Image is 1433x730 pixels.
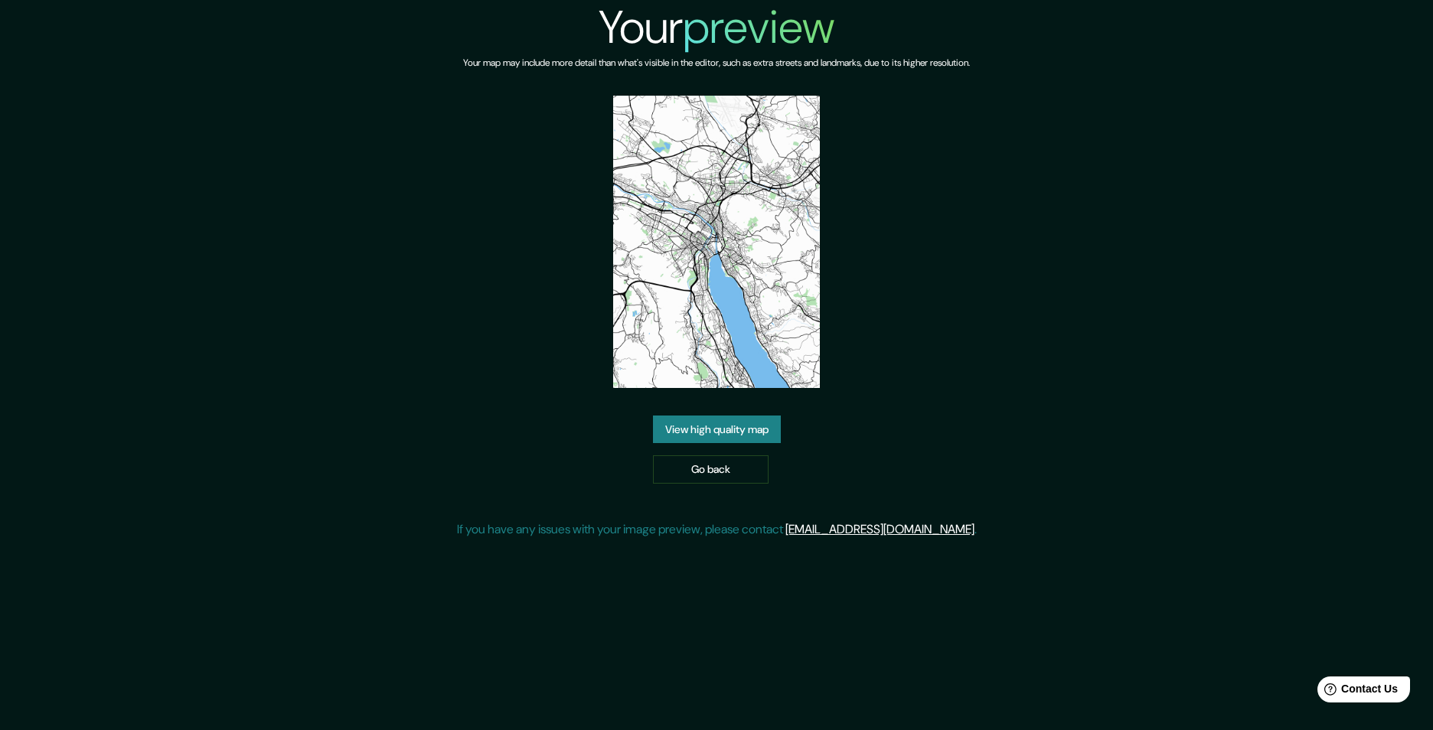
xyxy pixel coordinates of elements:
a: Go back [653,455,769,484]
a: View high quality map [653,416,781,444]
p: If you have any issues with your image preview, please contact . [457,520,977,539]
h6: Your map may include more detail than what's visible in the editor, such as extra streets and lan... [463,55,970,71]
iframe: Help widget launcher [1297,670,1416,713]
a: [EMAIL_ADDRESS][DOMAIN_NAME] [785,521,974,537]
img: created-map-preview [613,96,820,388]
